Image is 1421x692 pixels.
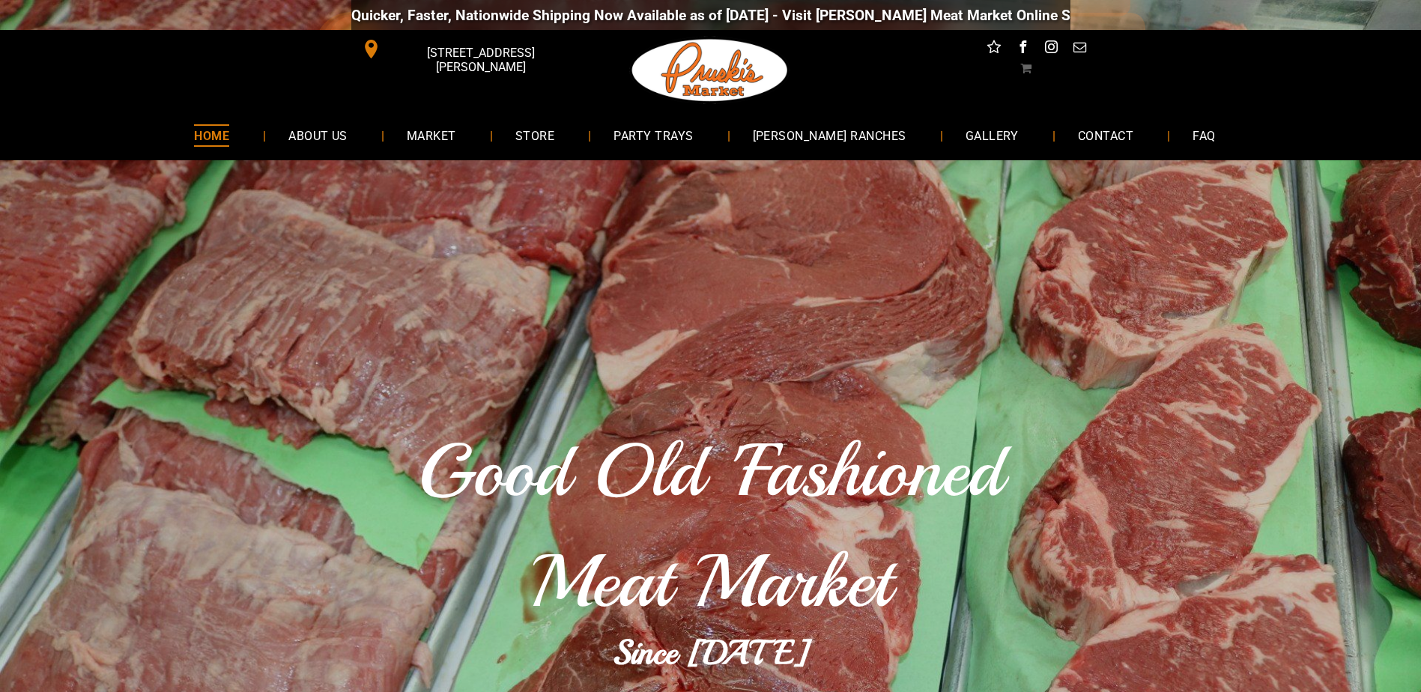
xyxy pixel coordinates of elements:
[1013,37,1032,61] a: facebook
[629,30,791,111] img: Pruski-s+Market+HQ+Logo2-259w.png
[1041,37,1061,61] a: instagram
[384,38,577,82] span: [STREET_ADDRESS][PERSON_NAME]
[943,115,1041,155] a: GALLERY
[984,37,1004,61] a: Social network
[1070,37,1089,61] a: email
[591,115,715,155] a: PARTY TRAYS
[1055,115,1156,155] a: CONTACT
[613,631,809,674] b: Since [DATE]
[418,425,1003,628] span: Good Old 'Fashioned Meat Market
[351,37,581,61] a: [STREET_ADDRESS][PERSON_NAME]
[493,115,577,155] a: STORE
[1170,115,1237,155] a: FAQ
[172,115,252,155] a: HOME
[266,115,370,155] a: ABOUT US
[730,115,929,155] a: [PERSON_NAME] RANCHES
[384,115,479,155] a: MARKET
